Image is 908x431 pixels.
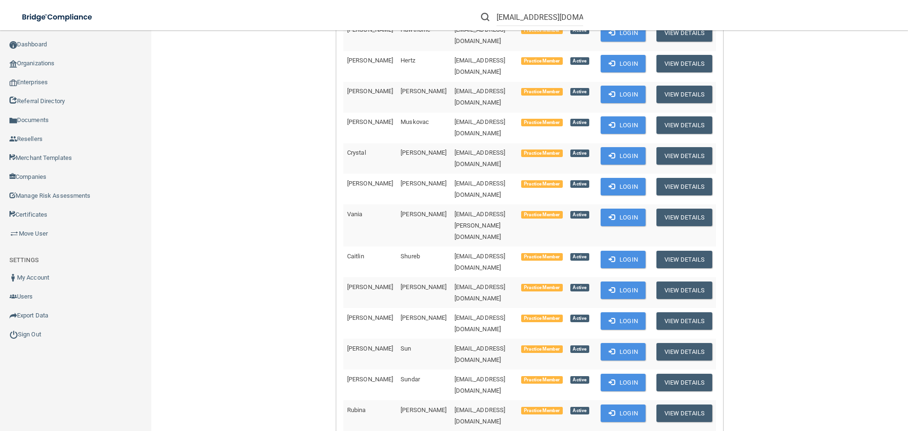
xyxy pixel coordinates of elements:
button: Login [601,343,646,361]
button: View Details [656,178,712,195]
span: Active [570,150,589,157]
img: ic_dashboard_dark.d01f4a41.png [9,41,17,49]
span: Muskovac [401,118,429,125]
button: View Details [656,405,712,422]
button: Login [601,312,646,330]
button: Login [601,178,646,195]
span: Active [570,57,589,65]
img: organization-icon.f8decf85.png [9,60,17,68]
button: Login [601,116,646,134]
span: [EMAIL_ADDRESS][DOMAIN_NAME] [454,118,506,137]
button: View Details [656,312,712,330]
span: [PERSON_NAME] [401,406,446,413]
span: Sundar [401,376,420,383]
button: Login [601,405,646,422]
span: Active [570,315,589,322]
span: Practice Member [521,88,562,96]
input: Search [497,9,583,26]
span: Practice Member [521,253,562,261]
span: Active [570,119,589,126]
span: Crystal [347,149,366,156]
img: icon-documents.8dae5593.png [9,117,17,124]
button: View Details [656,147,712,165]
span: [PERSON_NAME] [347,57,393,64]
span: [PERSON_NAME] [347,314,393,321]
label: SETTINGS [9,255,39,266]
span: Vania [347,211,363,218]
span: Practice Member [521,407,562,414]
span: [EMAIL_ADDRESS][DOMAIN_NAME] [454,345,506,363]
span: [PERSON_NAME] [401,149,446,156]
span: Rubina [347,406,366,413]
button: Login [601,374,646,391]
span: [EMAIL_ADDRESS][DOMAIN_NAME] [454,180,506,198]
span: Practice Member [521,376,562,384]
button: View Details [656,281,712,299]
span: Practice Member [521,211,562,219]
span: Practice Member [521,57,562,65]
span: [EMAIL_ADDRESS][DOMAIN_NAME] [454,406,506,425]
span: [PERSON_NAME] [347,376,393,383]
button: Login [601,147,646,165]
span: Caitlin [347,253,364,260]
span: [PERSON_NAME] [401,88,446,95]
span: [EMAIL_ADDRESS][DOMAIN_NAME] [454,283,506,302]
img: ic_power_dark.7ecde6b1.png [9,330,18,339]
button: Login [601,251,646,268]
img: ic-search.3b580494.png [481,13,489,21]
span: Shureb [401,253,420,260]
span: [EMAIL_ADDRESS][DOMAIN_NAME] [454,253,506,271]
span: [EMAIL_ADDRESS][DOMAIN_NAME] [454,314,506,333]
button: View Details [656,116,712,134]
span: [EMAIL_ADDRESS][DOMAIN_NAME] [454,88,506,106]
span: Active [570,253,589,261]
button: Login [601,55,646,72]
span: Active [570,88,589,96]
span: [PERSON_NAME] [347,283,393,290]
span: Practice Member [521,119,562,126]
img: bridge_compliance_login_screen.278c3ca4.svg [14,8,101,27]
button: View Details [656,374,712,391]
span: [EMAIL_ADDRESS][DOMAIN_NAME] [454,149,506,167]
button: View Details [656,55,712,72]
span: Active [570,284,589,291]
span: Practice Member [521,180,562,188]
img: ic_user_dark.df1a06c3.png [9,274,17,281]
span: Practice Member [521,150,562,157]
img: icon-export.b9366987.png [9,312,17,319]
button: View Details [656,343,712,361]
button: View Details [656,251,712,268]
span: Active [570,180,589,188]
img: ic_reseller.de258add.png [9,135,17,143]
span: Sun [401,345,411,352]
span: Practice Member [521,345,562,353]
span: Active [570,407,589,414]
span: Practice Member [521,315,562,322]
span: [PERSON_NAME] [347,180,393,187]
img: icon-users.e205127d.png [9,293,17,300]
span: [PERSON_NAME] [401,211,446,218]
span: [PERSON_NAME] [347,88,393,95]
span: [EMAIL_ADDRESS][DOMAIN_NAME] [454,376,506,394]
span: Practice Member [521,284,562,291]
span: [PERSON_NAME] [347,345,393,352]
img: briefcase.64adab9b.png [9,229,19,238]
span: [PERSON_NAME] [347,118,393,125]
span: [EMAIL_ADDRESS][PERSON_NAME][DOMAIN_NAME] [454,211,506,240]
span: [PERSON_NAME] [401,180,446,187]
span: Active [570,211,589,219]
span: [EMAIL_ADDRESS][DOMAIN_NAME] [454,57,506,75]
button: Login [601,281,646,299]
span: Active [570,376,589,384]
span: Hertz [401,57,415,64]
button: View Details [656,209,712,226]
span: [PERSON_NAME] [401,314,446,321]
span: [PERSON_NAME] [401,283,446,290]
button: Login [601,209,646,226]
button: View Details [656,86,712,103]
span: Active [570,345,589,353]
img: enterprise.0d942306.png [9,79,17,86]
button: Login [601,86,646,103]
